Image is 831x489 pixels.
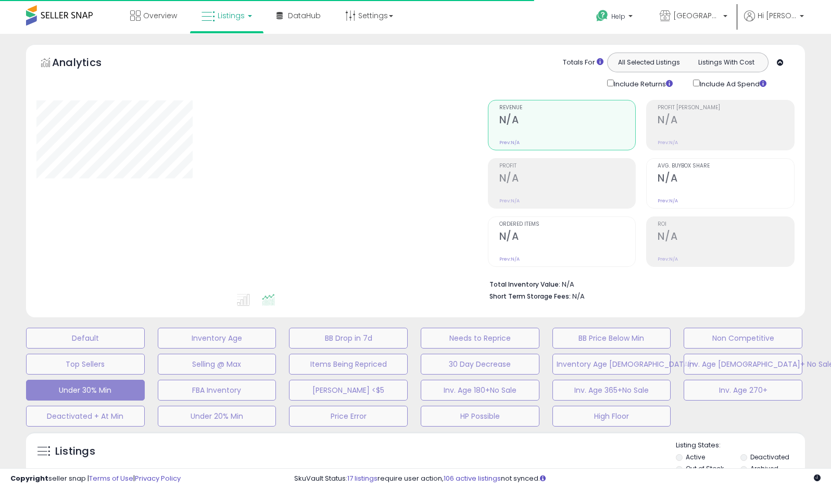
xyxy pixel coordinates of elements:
[588,2,643,34] a: Help
[552,380,671,401] button: Inv. Age 365+No Sale
[26,328,145,349] button: Default
[499,114,636,128] h2: N/A
[10,474,181,484] div: seller snap | |
[673,10,720,21] span: [GEOGRAPHIC_DATA]
[289,354,408,375] button: Items Being Repriced
[158,354,276,375] button: Selling @ Max
[610,56,688,69] button: All Selected Listings
[499,163,636,169] span: Profit
[758,10,797,21] span: Hi [PERSON_NAME]
[744,10,804,34] a: Hi [PERSON_NAME]
[26,380,145,401] button: Under 30% Min
[499,198,520,204] small: Prev: N/A
[26,406,145,427] button: Deactivated + At Min
[421,328,539,349] button: Needs to Reprice
[658,198,678,204] small: Prev: N/A
[499,222,636,227] span: Ordered Items
[599,78,685,89] div: Include Returns
[421,406,539,427] button: HP Possible
[658,256,678,262] small: Prev: N/A
[499,230,636,244] h2: N/A
[658,230,794,244] h2: N/A
[288,10,321,21] span: DataHub
[158,328,276,349] button: Inventory Age
[658,139,678,146] small: Prev: N/A
[52,55,122,72] h5: Analytics
[489,280,560,289] b: Total Inventory Value:
[26,354,145,375] button: Top Sellers
[10,473,48,483] strong: Copyright
[499,256,520,262] small: Prev: N/A
[658,172,794,186] h2: N/A
[658,114,794,128] h2: N/A
[684,354,802,375] button: Inv. Age [DEMOGRAPHIC_DATA]+ No Sale
[218,10,245,21] span: Listings
[289,380,408,401] button: [PERSON_NAME] <$5
[489,292,571,301] b: Short Term Storage Fees:
[489,277,787,290] li: N/A
[658,222,794,227] span: ROI
[563,58,603,68] div: Totals For
[289,406,408,427] button: Price Error
[158,380,276,401] button: FBA Inventory
[421,380,539,401] button: Inv. Age 180+No Sale
[421,354,539,375] button: 30 Day Decrease
[572,291,585,301] span: N/A
[289,328,408,349] button: BB Drop in 7d
[143,10,177,21] span: Overview
[499,139,520,146] small: Prev: N/A
[552,328,671,349] button: BB Price Below Min
[158,406,276,427] button: Under 20% Min
[611,12,625,21] span: Help
[596,9,609,22] i: Get Help
[684,328,802,349] button: Non Competitive
[499,172,636,186] h2: N/A
[552,354,671,375] button: Inventory Age [DEMOGRAPHIC_DATA]+
[499,105,636,111] span: Revenue
[658,105,794,111] span: Profit [PERSON_NAME]
[685,78,783,89] div: Include Ad Spend
[658,163,794,169] span: Avg. Buybox Share
[687,56,765,69] button: Listings With Cost
[684,380,802,401] button: Inv. Age 270+
[552,406,671,427] button: High Floor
